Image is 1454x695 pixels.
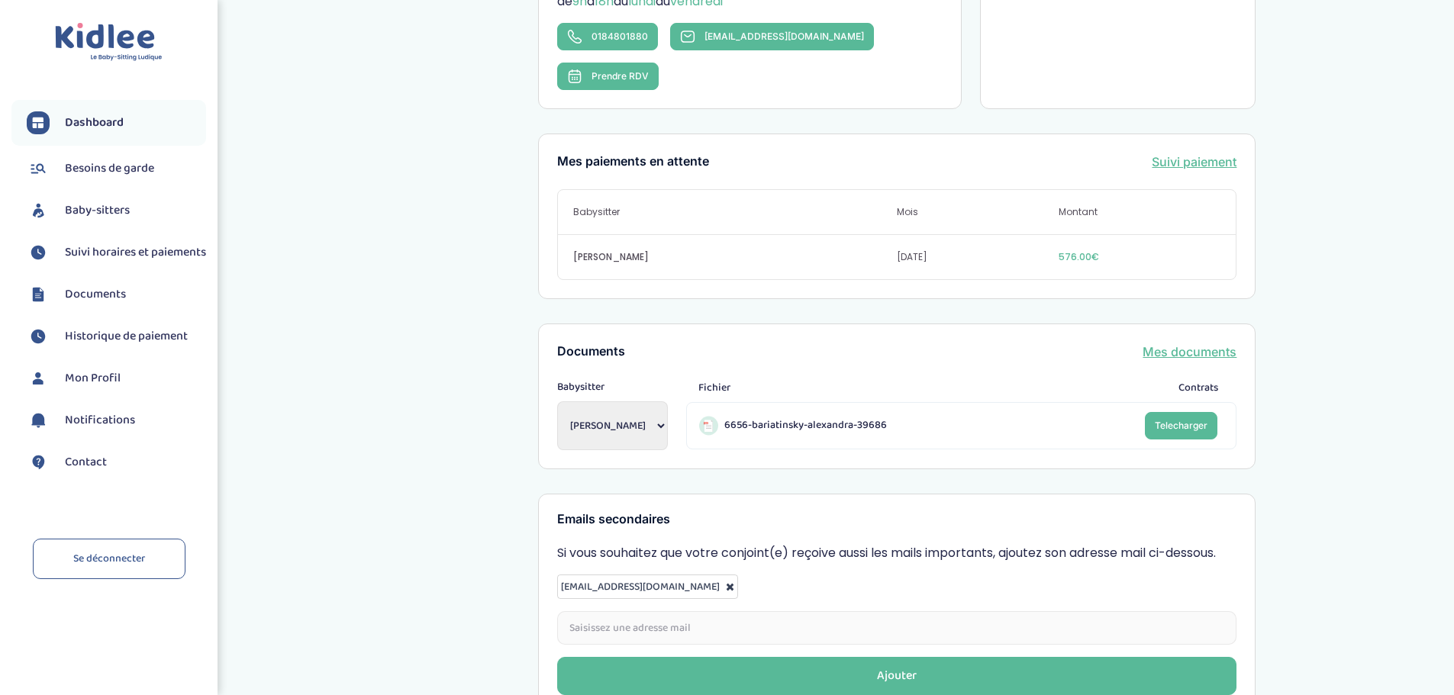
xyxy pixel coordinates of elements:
[1059,205,1220,219] span: Montant
[1155,420,1207,431] span: Telecharger
[557,513,1236,526] h3: Emails secondaires
[698,380,730,396] span: Fichier
[65,285,126,304] span: Documents
[592,70,649,82] span: Prendre RDV
[27,199,50,222] img: babysitters.svg
[27,283,50,306] img: documents.svg
[27,409,206,432] a: Notifications
[557,544,1236,562] p: Si vous souhaitez que votre conjoint(e) reçoive aussi les mails importants, ajoutez son adresse m...
[27,367,206,390] a: Mon Profil
[592,31,648,42] span: 0184801880
[27,283,206,306] a: Documents
[1178,380,1218,396] span: Contrats
[557,63,659,90] button: Prendre RDV
[33,539,185,579] a: Se déconnecter
[27,111,50,134] img: dashboard.svg
[27,451,206,474] a: Contact
[27,199,206,222] a: Baby-sitters
[704,31,864,42] span: [EMAIL_ADDRESS][DOMAIN_NAME]
[27,325,50,348] img: suivihoraire.svg
[1152,153,1236,171] a: Suivi paiement
[557,379,668,395] span: Babysitter
[65,369,121,388] span: Mon Profil
[65,243,206,262] span: Suivi horaires et paiements
[557,657,1236,695] button: Ajouter
[65,159,154,178] span: Besoins de garde
[27,367,50,390] img: profil.svg
[897,250,1059,264] span: [DATE]
[65,327,188,346] span: Historique de paiement
[27,451,50,474] img: contact.svg
[573,205,897,219] span: Babysitter
[1059,250,1220,264] span: 576.00€
[1145,412,1217,439] a: Telecharger
[561,578,720,595] span: [EMAIL_ADDRESS][DOMAIN_NAME]
[65,114,124,132] span: Dashboard
[670,23,874,50] a: [EMAIL_ADDRESS][DOMAIN_NAME]
[877,668,917,685] div: Ajouter
[27,157,50,180] img: besoin.svg
[557,345,625,359] h3: Documents
[27,241,206,264] a: Suivi horaires et paiements
[27,241,50,264] img: suivihoraire.svg
[27,325,206,348] a: Historique de paiement
[897,205,1059,219] span: Mois
[27,111,206,134] a: Dashboard
[55,23,163,62] img: logo.svg
[65,411,135,430] span: Notifications
[1143,343,1236,361] a: Mes documents
[65,201,130,220] span: Baby-sitters
[27,409,50,432] img: notification.svg
[573,250,897,264] span: [PERSON_NAME]
[557,155,709,169] h3: Mes paiements en attente
[27,157,206,180] a: Besoins de garde
[724,417,887,433] span: 6656-bariatinsky-alexandra-39686
[557,611,1236,645] input: Saisissez une adresse mail
[557,23,658,50] a: 0184801880
[65,453,107,471] span: Contact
